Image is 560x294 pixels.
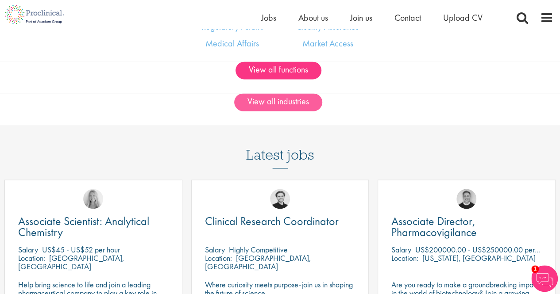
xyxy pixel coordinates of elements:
img: Shannon Briggs [83,189,103,209]
a: Contact [394,12,421,23]
span: Location: [205,252,232,263]
a: Join us [350,12,372,23]
span: Location: [391,252,418,263]
p: US$45 - US$52 per hour [42,244,120,254]
a: Quality Assurance [296,21,359,32]
a: Clinical Research Coordinator [205,215,355,226]
p: Highly Competitive [229,244,288,254]
a: Market Access [302,38,353,49]
img: Nico Kohlwes [270,189,290,209]
a: View all industries [234,93,322,111]
p: [GEOGRAPHIC_DATA], [GEOGRAPHIC_DATA] [205,252,311,271]
span: Associate Scientist: Analytical Chemistry [18,213,149,239]
a: View all functions [236,61,321,79]
h3: Latest jobs [246,125,314,168]
a: Associate Director, Pharmacovigilance [391,215,542,237]
a: Regulatory Affairs [201,21,263,32]
p: [GEOGRAPHIC_DATA], [GEOGRAPHIC_DATA] [18,252,124,271]
span: Salary [205,244,225,254]
span: 1 [531,265,539,273]
a: Medical Affairs [205,38,259,49]
span: Salary [391,244,411,254]
p: US$200000.00 - US$250000.00 per annum [415,244,556,254]
img: Bo Forsen [456,189,476,209]
span: Associate Director, Pharmacovigilance [391,213,477,239]
a: Upload CV [443,12,483,23]
a: Jobs [261,12,276,23]
span: Location: [18,252,45,263]
a: About us [298,12,328,23]
img: Chatbot [531,265,558,292]
p: [US_STATE], [GEOGRAPHIC_DATA] [422,252,536,263]
span: Clinical Research Coordinator [205,213,339,228]
span: Salary [18,244,38,254]
a: Associate Scientist: Analytical Chemistry [18,215,169,237]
